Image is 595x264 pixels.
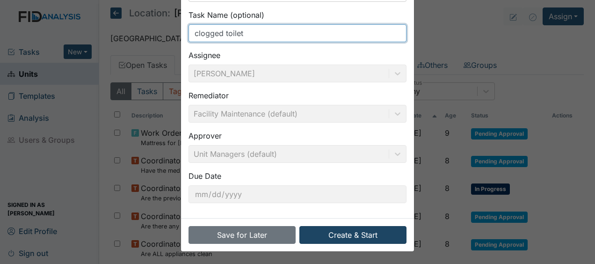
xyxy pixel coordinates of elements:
label: Remediator [189,90,229,101]
button: Create & Start [299,226,406,244]
label: Approver [189,130,222,141]
label: Assignee [189,50,220,61]
label: Task Name (optional) [189,9,264,21]
label: Due Date [189,170,221,182]
button: Save for Later [189,226,296,244]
